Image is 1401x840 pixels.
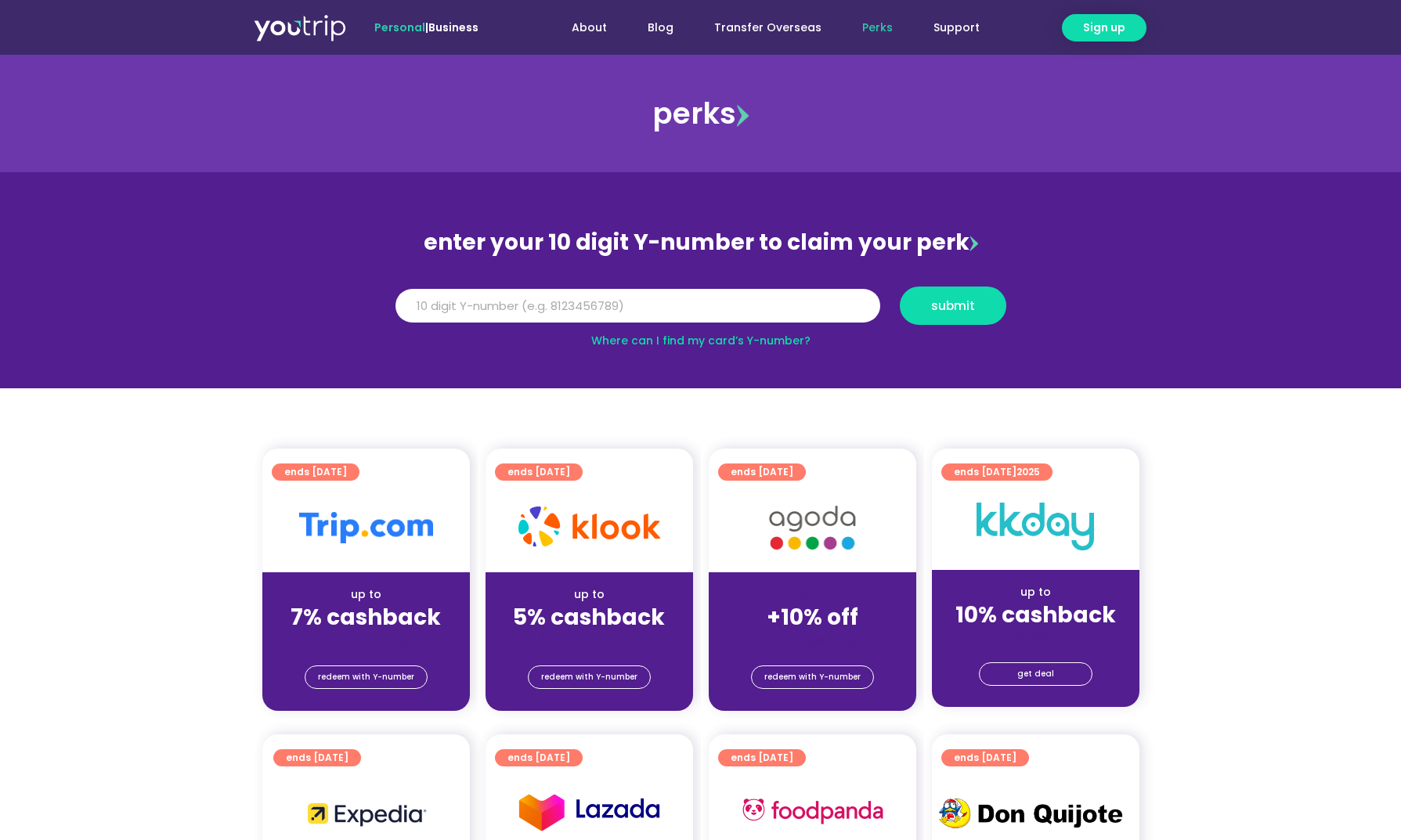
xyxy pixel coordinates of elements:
[944,584,1127,600] div: up to
[731,463,793,481] span: ends [DATE]
[507,749,570,766] span: ends [DATE]
[551,13,627,42] a: About
[273,749,361,766] a: ends [DATE]
[718,749,806,766] a: ends [DATE]
[955,600,1116,630] strong: 10% cashback
[291,602,441,633] strong: 7% cashback
[798,586,827,602] span: up to
[764,666,861,688] span: redeem with Y-number
[627,13,694,42] a: Blog
[1083,20,1125,36] span: Sign up
[913,13,1000,42] a: Support
[900,287,1006,325] button: submit
[318,666,414,688] span: redeem with Y-number
[721,632,904,648] div: (for stays only)
[498,586,681,603] div: up to
[495,463,583,481] a: ends [DATE]
[842,13,913,42] a: Perks
[374,20,425,35] span: Personal
[731,749,793,766] span: ends [DATE]
[751,665,874,689] a: redeem with Y-number
[284,463,347,481] span: ends [DATE]
[286,749,348,766] span: ends [DATE]
[528,665,651,689] a: redeem with Y-number
[305,665,428,689] a: redeem with Y-number
[1062,14,1146,41] a: Sign up
[275,586,457,603] div: up to
[272,463,359,481] a: ends [DATE]
[541,666,637,688] span: redeem with Y-number
[954,749,1016,766] span: ends [DATE]
[374,20,478,35] span: |
[507,463,570,481] span: ends [DATE]
[428,20,478,35] a: Business
[591,333,811,348] a: Where can I find my card’s Y-number?
[495,749,583,766] a: ends [DATE]
[521,13,1000,42] nav: Menu
[498,632,681,648] div: (for stays only)
[931,300,975,312] span: submit
[395,287,1006,337] form: Y Number
[954,463,1040,481] span: ends [DATE]
[275,632,457,648] div: (for stays only)
[395,289,880,323] input: 10 digit Y-number (e.g. 8123456789)
[979,662,1092,686] a: get deal
[941,749,1029,766] a: ends [DATE]
[694,13,842,42] a: Transfer Overseas
[1017,663,1054,685] span: get deal
[513,602,665,633] strong: 5% cashback
[388,222,1014,263] div: enter your 10 digit Y-number to claim your perk
[767,602,858,633] strong: +10% off
[941,463,1053,481] a: ends [DATE]2025
[718,463,806,481] a: ends [DATE]
[1016,465,1040,478] span: 2025
[944,629,1127,646] div: (for stays only)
